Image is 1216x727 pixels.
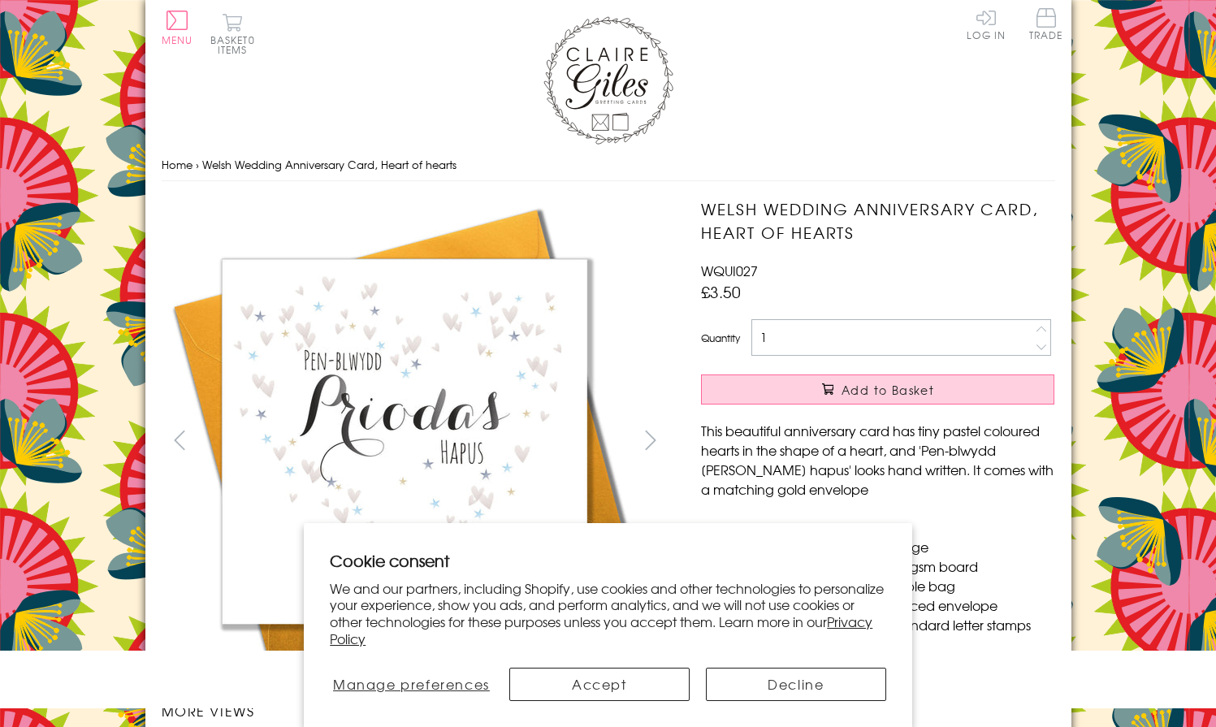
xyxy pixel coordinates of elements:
a: Log In [967,8,1006,40]
button: Accept [509,668,690,701]
button: prev [162,422,198,458]
a: Privacy Policy [330,612,872,648]
span: WQUI027 [701,261,758,280]
span: Menu [162,32,193,47]
img: Welsh Wedding Anniversary Card, Heart of hearts [162,197,649,685]
span: Welsh Wedding Anniversary Card, Heart of hearts [202,157,457,172]
h3: More views [162,701,669,721]
p: This beautiful anniversary card has tiny pastel coloured hearts in the shape of a heart, and 'Pen... [701,421,1054,499]
button: next [632,422,669,458]
h1: Welsh Wedding Anniversary Card, Heart of hearts [701,197,1054,244]
span: 0 items [218,32,255,57]
p: We and our partners, including Shopify, use cookies and other technologies to personalize your ex... [330,580,886,647]
a: Trade [1029,8,1063,43]
button: Manage preferences [330,668,492,701]
label: Quantity [701,331,740,345]
span: › [196,157,199,172]
button: Decline [706,668,886,701]
a: Home [162,157,193,172]
img: Claire Giles Greetings Cards [543,16,673,145]
button: Menu [162,11,193,45]
span: Manage preferences [333,674,490,694]
li: Dimensions: 150mm x 150mm [717,517,1054,537]
span: Trade [1029,8,1063,40]
nav: breadcrumbs [162,149,1055,182]
span: Add to Basket [842,382,934,398]
h2: Cookie consent [330,549,886,572]
button: Basket0 items [210,13,255,54]
span: £3.50 [701,280,741,303]
button: Add to Basket [701,374,1054,405]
